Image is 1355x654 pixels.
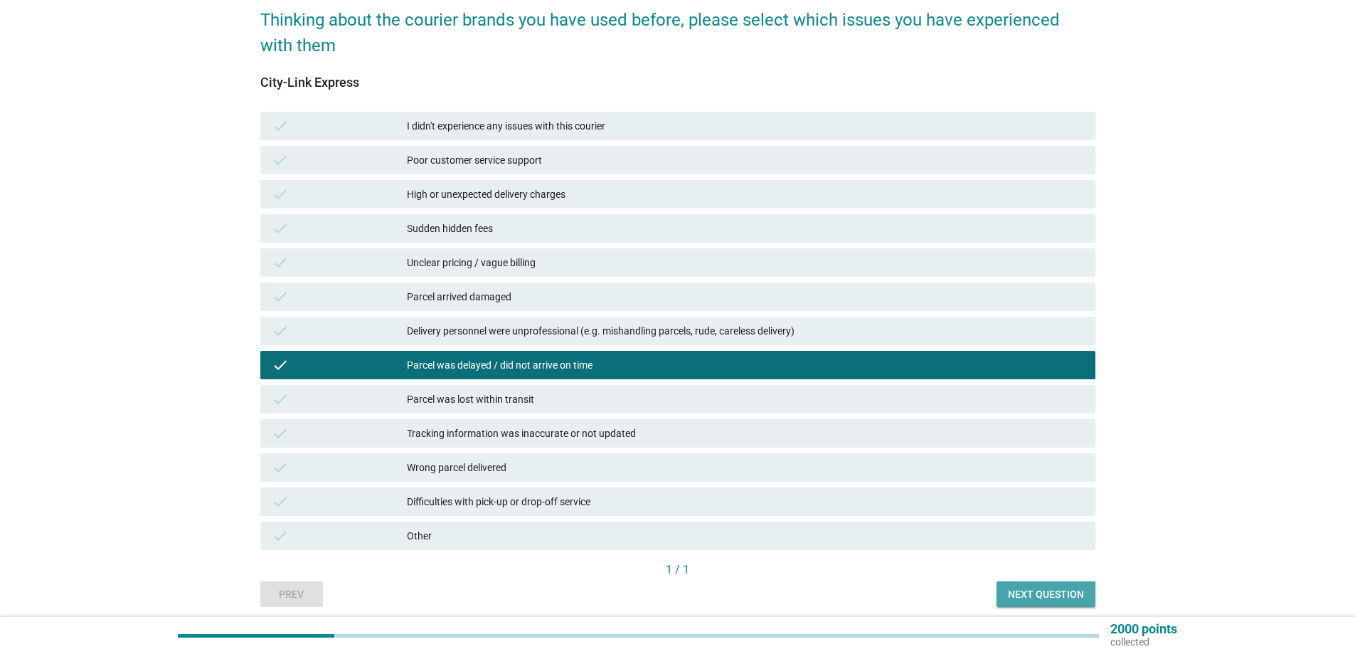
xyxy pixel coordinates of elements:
[272,117,289,135] i: check
[407,425,1084,442] div: Tracking information was inaccurate or not updated
[407,391,1084,408] div: Parcel was lost within transit
[272,186,289,203] i: check
[407,493,1084,510] div: Difficulties with pick-up or drop-off service
[272,322,289,339] i: check
[407,527,1084,544] div: Other
[407,288,1084,305] div: Parcel arrived damaged
[407,254,1084,271] div: Unclear pricing / vague billing
[407,117,1084,135] div: I didn't experience any issues with this courier
[407,459,1084,476] div: Wrong parcel delivered
[407,322,1084,339] div: Delivery personnel were unprofessional (e.g. mishandling parcels, rude, careless delivery)
[1008,587,1084,602] div: Next question
[260,73,1095,92] div: City-Link Express
[1110,623,1177,635] p: 2000 points
[272,357,289,374] i: check
[272,459,289,476] i: check
[407,220,1084,237] div: Sudden hidden fees
[997,581,1095,607] button: Next question
[407,152,1084,169] div: Poor customer service support
[272,254,289,271] i: check
[272,288,289,305] i: check
[407,357,1084,374] div: Parcel was delayed / did not arrive on time
[272,527,289,544] i: check
[272,152,289,169] i: check
[272,425,289,442] i: check
[1110,635,1177,648] p: collected
[407,186,1084,203] div: High or unexpected delivery charges
[272,220,289,237] i: check
[272,493,289,510] i: check
[260,561,1095,579] div: 1 / 1
[272,391,289,408] i: check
